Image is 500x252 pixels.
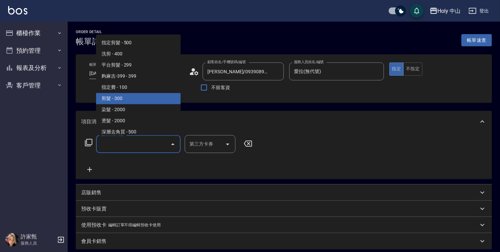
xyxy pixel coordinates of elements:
[89,62,104,67] label: 帳單日期
[96,126,181,137] span: 深層去角質 - 500
[438,7,461,15] div: Holy 中山
[81,222,107,229] p: 使用預收卡
[76,111,492,132] div: 項目消費
[3,77,65,94] button: 客戶管理
[403,62,422,76] button: 不指定
[410,4,424,18] button: save
[21,240,55,246] p: 服務人員
[81,189,101,196] p: 店販銷售
[3,42,65,59] button: 預約管理
[211,84,230,91] span: 不留客資
[96,115,181,126] span: 燙髮 - 2000
[108,222,161,229] p: 編輯訂單不得編輯預收卡使用
[96,37,181,48] span: 指定剪髮 - 500
[8,6,27,15] img: Logo
[81,238,107,245] p: 會員卡銷售
[96,71,181,82] span: 夠麻吉-399 - 399
[89,68,143,79] input: YYYY/MM/DD hh:mm
[76,217,492,233] div: 使用預收卡編輯訂單不得編輯預收卡使用
[76,184,492,201] div: 店販銷售
[96,104,181,115] span: 染髮 - 2000
[81,118,101,125] p: 項目消費
[5,233,19,247] img: Person
[294,59,324,65] label: 服務人員姓名/編號
[3,24,65,42] button: 櫃檯作業
[207,59,246,65] label: 顧客姓名/手機號碼/編號
[3,59,65,77] button: 報表及分析
[76,30,108,34] h2: Order detail
[76,37,108,46] h3: 帳單詳細
[427,4,463,18] button: Holy 中山
[167,139,178,150] button: Close
[76,233,492,249] div: 會員卡銷售
[76,201,492,217] div: 預收卡販賣
[81,205,107,212] p: 預收卡販賣
[466,5,492,17] button: 登出
[96,59,181,71] span: 平台剪髮 - 299
[96,82,181,93] span: 指定費 - 100
[21,233,55,240] h5: 許家甄
[389,62,404,76] button: 指定
[461,34,492,47] button: 帳單速查
[76,132,492,179] div: 項目消費
[96,48,181,59] span: 洗剪 - 400
[96,93,181,104] span: 剪髮 - 300
[222,139,233,150] button: Open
